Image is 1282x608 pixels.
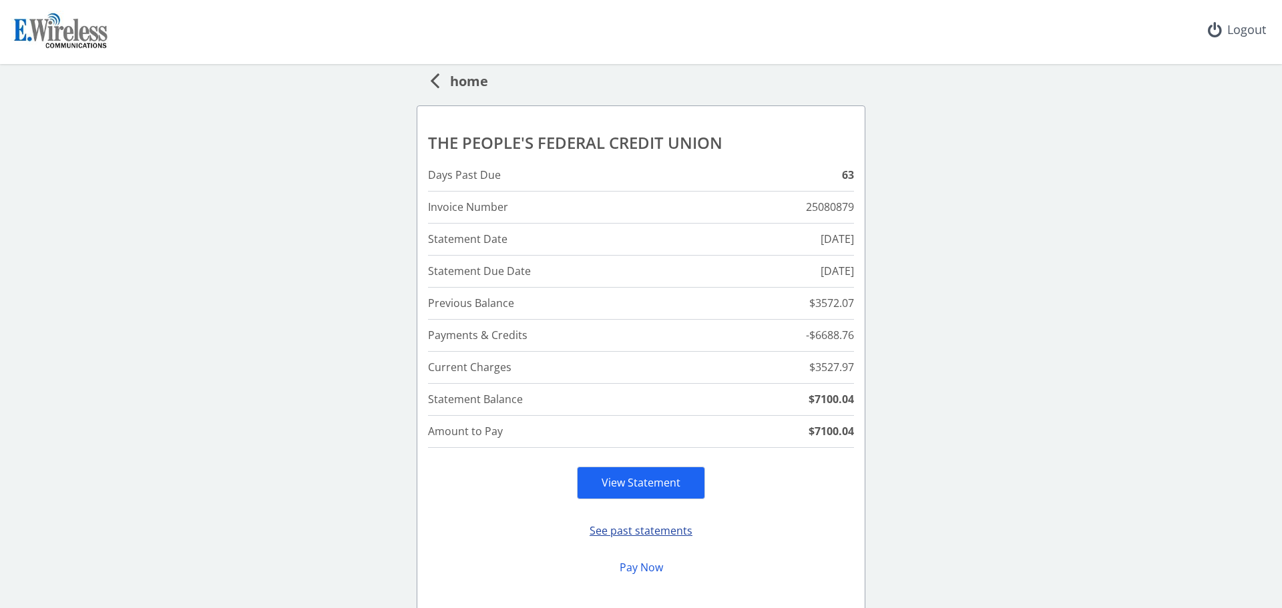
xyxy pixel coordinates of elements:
button: See past statements [577,518,705,544]
td: $3572.07 [712,288,854,320]
td: Current Charges [428,352,712,384]
a: View Statement [602,475,680,490]
td: Amount to Pay [428,416,712,448]
td: Payments & Credits [428,320,712,352]
td: 63 [712,160,854,192]
td: $7100.04 [712,384,854,416]
td: 25080879 [712,192,854,224]
td: THE PEOPLE'S FEDERAL CREDIT UNION [428,127,854,160]
td: Days Past Due [428,160,712,192]
td: [DATE] [712,224,854,256]
td: Statement Due Date [428,256,712,288]
td: -$6688.76 [712,320,854,352]
td: $7100.04 [712,416,854,448]
div: View Statement [577,467,705,499]
span: home [439,67,488,91]
td: Statement Balance [428,384,712,416]
button: Pay Now [577,555,705,581]
td: $3527.97 [712,352,854,384]
td: Invoice Number [428,192,712,224]
td: Previous Balance [428,288,712,320]
td: [DATE] [712,256,854,288]
td: Statement Date [428,224,712,256]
